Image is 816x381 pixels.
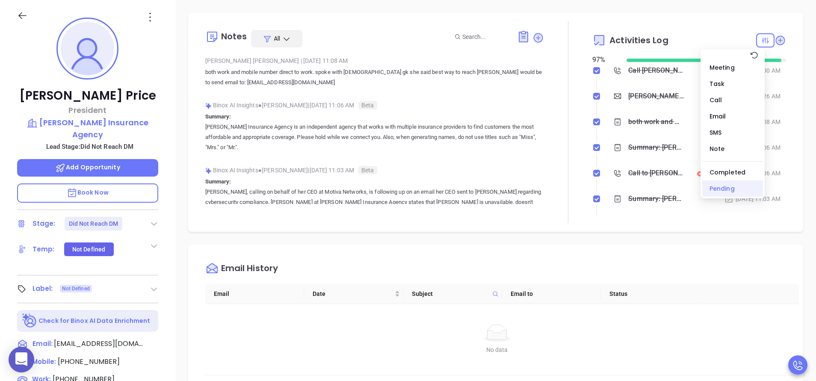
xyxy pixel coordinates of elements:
[205,54,544,67] div: [PERSON_NAME] [PERSON_NAME] [DATE] 11:08 AM
[702,180,763,197] div: Pending
[17,88,158,103] p: [PERSON_NAME] Price
[62,284,90,293] span: Not Defined
[702,124,763,141] div: SMS
[601,284,700,304] th: Status
[702,161,763,180] div: Completed
[221,32,247,41] div: Notes
[462,32,508,41] input: Search...
[205,178,231,185] b: Summary:
[17,104,158,116] p: President
[628,64,685,77] div: Call [PERSON_NAME] to follow up
[32,357,56,366] span: Mobile :
[67,188,109,197] span: Book Now
[33,217,56,230] div: Stage:
[216,345,779,354] div: No data
[21,141,158,152] p: Lead Stage: Did Not Reach DM
[205,113,231,120] b: Summary:
[33,243,55,256] div: Temp:
[61,22,114,75] img: profile-user
[33,282,53,295] div: Label:
[702,76,763,92] div: Task
[205,187,544,228] p: [PERSON_NAME], calling on behalf of her CEO at Motiva Networks, is following up on an email her C...
[702,59,763,76] div: Meeting
[628,115,685,128] div: both work and mobile number direct to work. spoke with [DEMOGRAPHIC_DATA] gk she said best way to...
[609,36,668,44] span: Activities Log
[69,217,118,230] div: Did Not Reach DM
[205,103,212,109] img: svg%3e
[304,284,403,304] th: Date
[628,90,685,103] div: [PERSON_NAME], did you know [US_STATE]'s data protection act is now being enforced?
[258,167,262,174] span: ●
[38,316,150,325] p: Check for Binox AI Data Enrichment
[33,339,53,350] span: Email:
[628,141,685,154] div: Summary: [PERSON_NAME] Insurance Agency is an independent agency that works with multiple insuran...
[17,117,158,140] a: [PERSON_NAME] Insurance Agency
[205,284,304,304] th: Email
[54,339,144,349] span: [EMAIL_ADDRESS][DOMAIN_NAME]
[724,194,781,204] div: [DATE] 11:03 AM
[22,313,37,328] img: Ai-Enrich-DaqCidB-.svg
[205,67,544,88] p: both work and mobile number direct to work. spoke with [DEMOGRAPHIC_DATA] gk she said best way to...
[502,284,601,304] th: Email to
[702,92,763,108] div: Call
[412,289,489,298] span: Subject
[258,102,262,109] span: ●
[55,163,120,171] span: Add Opportunity
[313,289,393,298] span: Date
[628,192,685,205] div: Summary: [PERSON_NAME], calling on behalf of her CEO at Motiva Networks, is following up on an em...
[301,57,302,64] span: |
[592,55,616,65] div: 97 %
[702,108,763,124] div: Email
[221,264,278,275] div: Email History
[205,164,544,177] div: Binox AI Insights [PERSON_NAME] | [DATE] 11:03 AM
[358,101,377,109] span: Beta
[358,166,377,174] span: Beta
[205,168,212,174] img: svg%3e
[702,141,763,157] div: Note
[72,242,105,256] div: Not Defined
[628,167,685,180] div: Call to [PERSON_NAME]
[58,357,120,366] span: [PHONE_NUMBER]
[205,122,544,153] p: [PERSON_NAME] Insurance Agency is an independent agency that works with multiple insurance provid...
[274,34,280,43] span: All
[205,99,544,112] div: Binox AI Insights [PERSON_NAME] | [DATE] 11:06 AM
